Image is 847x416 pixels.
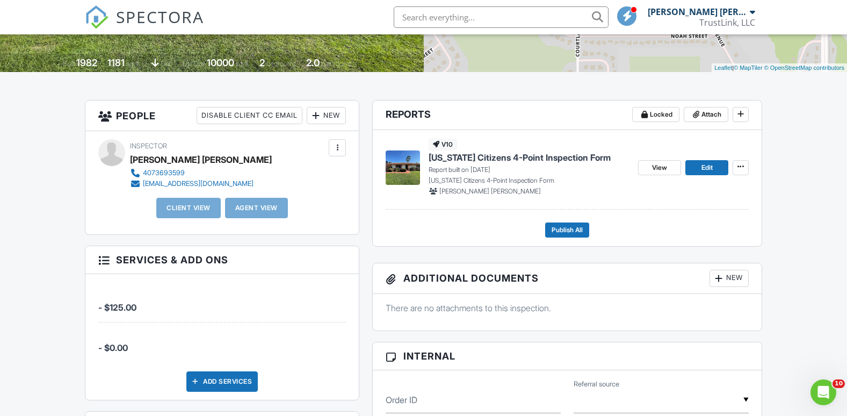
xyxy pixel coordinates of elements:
[373,263,762,294] h3: Additional Documents
[130,152,272,168] div: [PERSON_NAME] [PERSON_NAME]
[98,322,346,362] li: Manual fee:
[183,60,205,68] span: Lot Size
[810,379,836,405] iframe: Intercom live chat
[98,302,136,313] span: - $125.00
[259,57,265,68] div: 2
[130,178,263,189] a: [EMAIL_ADDRESS][DOMAIN_NAME]
[116,5,204,28] span: SPECTORA
[130,142,167,150] span: Inspector
[306,57,320,68] div: 2.0
[386,302,749,314] p: There are no attachments to this inspection.
[186,371,258,392] div: Add Services
[76,57,97,68] div: 1982
[648,6,747,17] div: [PERSON_NAME] [PERSON_NAME]
[764,64,844,71] a: © OpenStreetMap contributors
[107,57,125,68] div: 1181
[98,282,346,322] li: Manual fee:
[373,342,762,370] h3: Internal
[710,270,749,287] div: New
[85,246,359,274] h3: Services & Add ons
[394,6,609,28] input: Search everything...
[161,60,172,68] span: slab
[266,60,296,68] span: bedrooms
[85,101,359,131] h3: People
[63,60,75,68] span: Built
[197,107,302,124] div: Disable Client CC Email
[712,63,847,73] div: |
[130,168,263,178] a: 4073693599
[832,379,845,388] span: 10
[307,107,346,124] div: New
[126,60,141,68] span: sq. ft.
[143,169,185,177] div: 4073693599
[386,394,417,406] label: Order ID
[734,64,763,71] a: © MapTiler
[714,64,732,71] a: Leaflet
[236,60,249,68] span: sq.ft.
[207,57,234,68] div: 10000
[321,60,352,68] span: bathrooms
[85,15,204,37] a: SPECTORA
[143,180,254,188] div: [EMAIL_ADDRESS][DOMAIN_NAME]
[699,17,755,28] div: TrustLink, LLC
[574,379,619,389] label: Referral source
[85,5,108,29] img: The Best Home Inspection Software - Spectora
[98,342,128,353] span: - $0.00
